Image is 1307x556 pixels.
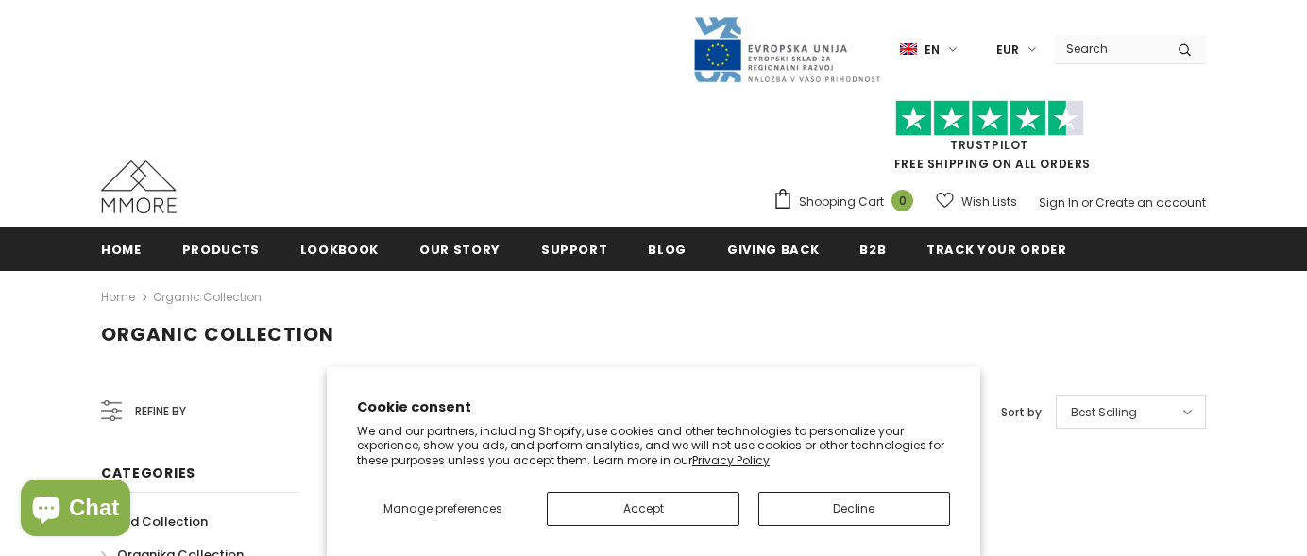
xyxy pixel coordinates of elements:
img: i-lang-1.png [900,42,917,58]
span: 0 [891,190,913,211]
a: Home [101,227,142,270]
span: or [1081,194,1093,211]
button: Decline [758,492,950,526]
a: B2B [859,227,886,270]
span: Products [182,241,260,259]
a: Products [182,227,260,270]
input: Search Site [1055,35,1163,62]
span: Track your order [926,241,1066,259]
a: Sign In [1039,194,1078,211]
label: Sort by [1001,403,1042,422]
button: Manage preferences [357,492,528,526]
img: Javni Razpis [692,15,881,84]
img: MMORE Cases [101,160,177,213]
a: Track your order [926,227,1066,270]
span: Best Selling [1071,403,1137,422]
span: support [541,241,608,259]
span: en [925,41,940,59]
span: EUR [996,41,1019,59]
h2: Cookie consent [357,397,950,417]
span: Shopping Cart [799,193,884,211]
span: Giving back [727,241,819,259]
a: Home [101,286,135,309]
span: Refine by [135,401,186,422]
span: Lookbook [300,241,379,259]
span: FREE SHIPPING ON ALL ORDERS [772,109,1206,172]
a: Privacy Policy [692,452,770,468]
a: Trustpilot [950,137,1028,153]
a: Wish Lists [936,185,1017,218]
span: Home [101,241,142,259]
a: Create an account [1095,194,1206,211]
span: B2B [859,241,886,259]
a: Organic Collection [153,289,262,305]
a: Giving back [727,227,819,270]
a: Wood Collection [101,505,208,538]
span: Categories [101,463,195,482]
span: Organic Collection [101,321,334,347]
button: Accept [547,492,738,526]
img: Trust Pilot Stars [895,100,1084,137]
a: support [541,227,608,270]
a: Javni Razpis [692,41,881,57]
span: Our Story [419,241,501,259]
span: Blog [648,241,687,259]
span: Wood Collection [101,513,208,531]
inbox-online-store-chat: Shopify online store chat [15,480,136,541]
a: Lookbook [300,227,379,270]
span: Manage preferences [383,500,502,516]
a: Our Story [419,227,501,270]
span: Wish Lists [961,193,1017,211]
a: Shopping Cart 0 [772,188,923,216]
p: We and our partners, including Shopify, use cookies and other technologies to personalize your ex... [357,424,950,468]
a: Blog [648,227,687,270]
